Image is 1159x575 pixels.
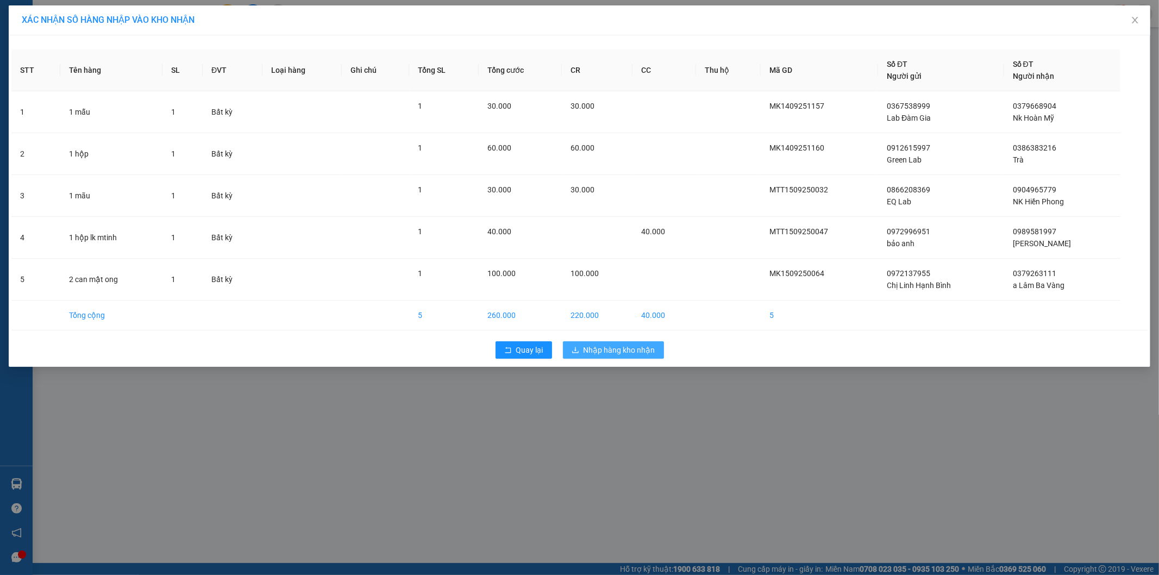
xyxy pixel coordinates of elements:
span: Người gửi [887,72,922,80]
button: downloadNhập hàng kho nhận [563,341,664,359]
span: Chị Linh Hạnh Bình [887,281,951,290]
span: Người nhận [1013,72,1054,80]
td: 40.000 [632,301,696,330]
span: MTT1509250032 [769,185,828,194]
span: 1 [418,227,422,236]
span: 0367538999 [887,102,930,110]
th: Tên hàng [60,49,162,91]
span: 30.000 [487,102,511,110]
span: Gửi hàng [GEOGRAPHIC_DATA]: Hotline: [31,20,155,58]
button: Close [1120,5,1150,36]
span: 0904965779 [1013,185,1056,194]
td: 1 mẫu [60,91,162,133]
span: XÁC NHẬN SỐ HÀNG NHẬP VÀO KHO NHẬN [22,15,195,25]
td: 5 [761,301,878,330]
td: 1 hộp [60,133,162,175]
span: close [1131,16,1139,24]
span: 0972137955 [887,269,930,278]
span: 1 [171,108,176,116]
span: Nhập hàng kho nhận [584,344,655,356]
th: ĐVT [203,49,262,91]
span: NK Hiền Phong [1013,197,1064,206]
span: 60.000 [487,143,511,152]
span: 1 [171,191,176,200]
span: 30.000 [571,185,594,194]
span: 100.000 [571,269,599,278]
span: a Lâm Ba Vàng [1013,281,1064,290]
span: 30.000 [571,102,594,110]
span: 0912615997 [887,143,930,152]
span: MK1509250064 [769,269,824,278]
td: 4 [11,217,60,259]
span: Số ĐT [1013,60,1033,68]
td: 3 [11,175,60,217]
span: MTT1509250047 [769,227,828,236]
strong: Công ty TNHH Phúc Xuyên [32,5,154,17]
span: 1 [418,185,422,194]
span: download [572,346,579,355]
span: Green Lab [887,155,922,164]
th: CC [632,49,696,91]
span: 60.000 [571,143,594,152]
th: CR [562,49,632,91]
strong: 02033 616 626 - [99,61,156,70]
span: MK1409251160 [769,143,824,152]
span: 0379668904 [1013,102,1056,110]
span: Lab Đàm Gia [887,114,931,122]
span: 0386383216 [1013,143,1056,152]
td: Tổng cộng [60,301,162,330]
span: Quay lại [516,344,543,356]
span: 1 [418,269,422,278]
span: EQ Lab [887,197,911,206]
th: SL [162,49,203,91]
span: bảo anh [887,239,914,248]
strong: 0886 027 027 [83,71,131,80]
span: Nk Hoàn Mỹ [1013,114,1054,122]
td: 220.000 [562,301,632,330]
span: 40.000 [641,227,665,236]
td: 2 can mật ong [60,259,162,301]
th: Loại hàng [262,49,342,91]
button: rollbackQuay lại [496,341,552,359]
span: 100.000 [487,269,516,278]
span: 0866208369 [887,185,930,194]
img: logo [7,71,26,124]
th: Tổng cước [479,49,562,91]
th: Thu hộ [696,49,761,91]
td: Bất kỳ [203,259,262,301]
span: 1 [171,233,176,242]
span: 0989581997 [1013,227,1056,236]
td: 260.000 [479,301,562,330]
span: 1 [418,102,422,110]
td: Bất kỳ [203,217,262,259]
span: 1 [171,149,176,158]
span: Số ĐT [887,60,907,68]
th: Ghi chú [342,49,409,91]
th: Tổng SL [409,49,479,91]
th: STT [11,49,60,91]
th: Mã GD [761,49,878,91]
span: MK1409251157 [769,102,824,110]
td: Bất kỳ [203,133,262,175]
td: 1 hộp lk mtinh [60,217,162,259]
td: 1 [11,91,60,133]
td: Bất kỳ [203,91,262,133]
strong: 0888 827 827 - 0848 827 827 [79,39,155,58]
td: 1 mãu [60,175,162,217]
span: 1 [171,275,176,284]
span: 40.000 [487,227,511,236]
span: Trà [1013,155,1024,164]
td: Bất kỳ [203,175,262,217]
span: UB1509250050 [160,73,225,84]
span: Gửi hàng Hạ Long: Hotline: [29,61,156,80]
span: 0379263111 [1013,269,1056,278]
span: 30.000 [487,185,511,194]
td: 5 [409,301,479,330]
span: 1 [418,143,422,152]
td: 5 [11,259,60,301]
span: [PERSON_NAME] [1013,239,1071,248]
strong: 024 3236 3236 - [31,29,154,48]
td: 2 [11,133,60,175]
span: rollback [504,346,512,355]
span: 0972996951 [887,227,930,236]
